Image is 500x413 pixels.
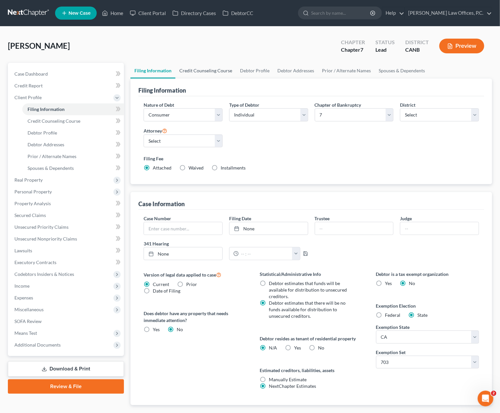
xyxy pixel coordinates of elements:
input: Search by name... [311,7,371,19]
label: Statistical/Administrative Info [260,271,363,278]
span: Personal Property [14,189,52,194]
span: Current [153,281,169,287]
span: Debtor estimates that there will be no funds available for distribution to unsecured creditors. [269,300,346,319]
span: Installments [221,165,246,171]
div: Status [375,39,395,46]
a: Home [99,7,127,19]
span: State [418,312,428,318]
span: Attached [153,165,171,171]
span: Yes [153,327,160,332]
div: Chapter [341,46,365,54]
a: Filing Information [22,103,124,115]
span: Executory Contracts [14,260,56,265]
label: Debtor is a tax exempt organization [376,271,479,278]
a: Directory Cases [169,7,219,19]
label: Case Number [144,215,171,222]
span: Lawsuits [14,248,32,253]
span: Yes [385,280,392,286]
a: Unsecured Nonpriority Claims [9,233,124,245]
span: No [177,327,183,332]
span: Debtor Profile [28,130,57,135]
span: [PERSON_NAME] [8,41,70,50]
a: Spouses & Dependents [22,162,124,174]
span: No [409,280,415,286]
label: Does debtor have any property that needs immediate attention? [144,310,247,324]
a: Spouses & Dependents [375,63,429,79]
span: Client Profile [14,95,42,100]
span: SOFA Review [14,318,42,324]
label: Exemption Election [376,302,479,309]
a: [PERSON_NAME] Law Offices, P.C. [405,7,492,19]
a: Property Analysis [9,198,124,209]
input: -- [400,222,479,235]
a: Prior / Alternate Names [318,63,375,79]
div: Case Information [138,200,185,208]
div: Lead [375,46,395,54]
span: N/A [269,345,277,350]
span: Case Dashboard [14,71,48,77]
label: Trustee [315,215,330,222]
a: Lawsuits [9,245,124,257]
input: -- [315,222,393,235]
label: Exemption Set [376,349,406,356]
div: District [405,39,429,46]
span: Yes [294,345,301,350]
label: Chapter of Bankruptcy [315,101,361,108]
div: Chapter [341,39,365,46]
a: SOFA Review [9,315,124,327]
label: Judge [400,215,412,222]
a: Credit Counseling Course [175,63,236,79]
span: Expenses [14,295,33,300]
span: Filing Information [28,106,65,112]
span: Secured Claims [14,212,46,218]
a: None [230,222,308,235]
label: 341 Hearing [140,240,311,247]
div: Filing Information [138,86,186,94]
label: Version of legal data applied to case [144,271,247,278]
span: Codebtors Insiders & Notices [14,271,74,277]
span: Additional Documents [14,342,61,348]
span: Unsecured Priority Claims [14,224,69,230]
span: New Case [69,11,90,16]
button: Preview [439,39,484,53]
span: Federal [385,312,401,318]
a: Prior / Alternate Names [22,151,124,162]
label: Exemption State [376,324,410,331]
a: Filing Information [130,63,175,79]
label: Type of Debtor [229,101,259,108]
a: Debtor Addresses [22,139,124,151]
span: NextChapter Estimates [269,383,316,389]
span: No [318,345,325,350]
span: Means Test [14,330,37,336]
label: Filing Date [229,215,251,222]
span: Prior [186,281,197,287]
a: Review & File [8,379,124,394]
span: Credit Counseling Course [28,118,80,124]
span: Waived [189,165,204,171]
label: Estimated creditors, liabilities, assets [260,367,363,374]
a: Debtor Profile [22,127,124,139]
a: Download & Print [8,361,124,377]
span: Credit Report [14,83,43,88]
label: Debtor resides as tenant of residential property [260,335,363,342]
span: Property Analysis [14,201,51,206]
a: Case Dashboard [9,68,124,80]
a: Help [382,7,404,19]
span: 2 [491,391,496,396]
span: Miscellaneous [14,307,44,312]
span: Debtor Addresses [28,142,64,147]
span: Debtor estimates that funds will be available for distribution to unsecured creditors. [269,280,347,299]
input: Enter case number... [144,222,222,235]
a: None [144,247,222,260]
span: Real Property [14,177,43,183]
span: Prior / Alternate Names [28,153,76,159]
label: Nature of Debt [144,101,174,108]
a: Credit Counseling Course [22,115,124,127]
iframe: Intercom live chat [478,391,493,406]
label: Filing Fee [144,155,479,162]
span: Income [14,283,30,289]
div: CANB [405,46,429,54]
span: Unsecured Nonpriority Claims [14,236,77,242]
label: District [400,101,415,108]
a: Unsecured Priority Claims [9,221,124,233]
